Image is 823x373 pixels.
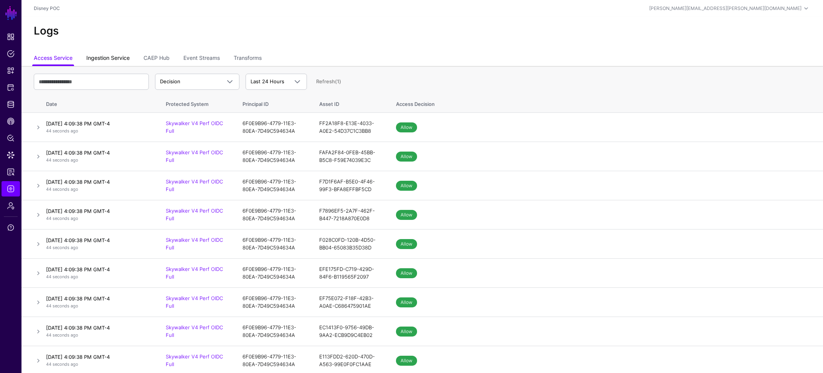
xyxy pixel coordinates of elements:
span: Last 24 Hours [251,78,284,84]
td: EFE175FD-C719-429D-84F6-B119565F2097 [312,259,388,288]
td: 6F0E9B96-4779-11E3-80EA-7D49C594634A [235,229,312,259]
td: 6F0E9B96-4779-11E3-80EA-7D49C594634A [235,171,312,200]
a: Ingestion Service [86,51,130,66]
a: Skywalker V4 Perf OIDC Full [166,353,223,367]
a: Protected Systems [2,80,20,95]
td: 6F0E9B96-4779-11E3-80EA-7D49C594634A [235,259,312,288]
p: 44 seconds ago [46,128,150,134]
h2: Logs [34,25,811,38]
p: 44 seconds ago [46,274,150,280]
span: Protected Systems [7,84,15,91]
span: Allow [396,181,417,191]
span: CAEP Hub [7,117,15,125]
span: Allow [396,152,417,162]
span: Admin [7,202,15,210]
p: 44 seconds ago [46,332,150,338]
span: Policy Lens [7,134,15,142]
a: Dashboard [2,29,20,45]
span: Allow [396,239,417,249]
td: EC1413F0-9756-49DB-9AA2-ECB9D9C4EB02 [312,317,388,346]
a: Policy Lens [2,130,20,146]
a: CAEP Hub [143,51,170,66]
td: 6F0E9B96-4779-11E3-80EA-7D49C594634A [235,113,312,142]
span: Allow [396,122,417,132]
a: Disney POC [34,5,60,11]
a: Data Lens [2,147,20,163]
th: Date [43,93,158,113]
td: 6F0E9B96-4779-11E3-80EA-7D49C594634A [235,200,312,229]
span: Allow [396,356,417,366]
a: Skywalker V4 Perf OIDC Full [166,324,223,338]
td: FAFA2F84-0FEB-45BB-B5C8-F59E74039E3C [312,142,388,171]
td: F7896EF5-2A7F-462F-B447-7218A870E0D8 [312,200,388,229]
h4: [DATE] 4:09:38 PM GMT-4 [46,324,150,331]
span: Identity Data Fabric [7,101,15,108]
span: Reports [7,168,15,176]
td: 6F0E9B96-4779-11E3-80EA-7D49C594634A [235,317,312,346]
a: Skywalker V4 Perf OIDC Full [166,149,223,163]
th: Access Decision [388,93,823,113]
a: Skywalker V4 Perf OIDC Full [166,120,223,134]
a: Skywalker V4 Perf OIDC Full [166,208,223,221]
a: Policies [2,46,20,61]
span: Logs [7,185,15,193]
a: Skywalker V4 Perf OIDC Full [166,178,223,192]
span: Allow [396,327,417,337]
a: Snippets [2,63,20,78]
span: Allow [396,210,417,220]
span: Decision [160,78,180,84]
h4: [DATE] 4:09:38 PM GMT-4 [46,149,150,156]
a: CAEP Hub [2,114,20,129]
td: F028C0FD-120B-4D50-BB04-65083B35D38D [312,229,388,259]
th: Principal ID [235,93,312,113]
td: FF2A18F8-E13E-4033-A0E2-54D37C1C3BB8 [312,113,388,142]
h4: [DATE] 4:09:38 PM GMT-4 [46,237,150,244]
a: Reports [2,164,20,180]
p: 44 seconds ago [46,361,150,368]
span: Dashboard [7,33,15,41]
span: Policies [7,50,15,58]
td: F7D1F6AF-B5E0-4F46-99F3-BFA8EFFBF5CD [312,171,388,200]
a: Admin [2,198,20,213]
h4: [DATE] 4:09:38 PM GMT-4 [46,353,150,360]
h4: [DATE] 4:09:38 PM GMT-4 [46,120,150,127]
p: 44 seconds ago [46,303,150,309]
h4: [DATE] 4:09:38 PM GMT-4 [46,266,150,273]
td: EF75E072-F18F-42B3-A0AE-C686475901AE [312,288,388,317]
span: Snippets [7,67,15,74]
td: 6F0E9B96-4779-11E3-80EA-7D49C594634A [235,288,312,317]
span: Support [7,224,15,231]
th: Protected System [158,93,235,113]
span: Allow [396,297,417,307]
span: Data Lens [7,151,15,159]
a: Skywalker V4 Perf OIDC Full [166,266,223,280]
a: Refresh (1) [316,78,341,84]
div: [PERSON_NAME][EMAIL_ADDRESS][PERSON_NAME][DOMAIN_NAME] [649,5,802,12]
span: Allow [396,268,417,278]
p: 44 seconds ago [46,186,150,193]
p: 44 seconds ago [46,244,150,251]
a: Identity Data Fabric [2,97,20,112]
a: Skywalker V4 Perf OIDC Full [166,237,223,251]
a: Skywalker V4 Perf OIDC Full [166,295,223,309]
a: Logs [2,181,20,196]
a: SGNL [5,5,18,21]
h4: [DATE] 4:09:38 PM GMT-4 [46,208,150,215]
p: 44 seconds ago [46,157,150,163]
a: Access Service [34,51,73,66]
a: Transforms [234,51,262,66]
a: Event Streams [183,51,220,66]
h4: [DATE] 4:09:38 PM GMT-4 [46,295,150,302]
p: 44 seconds ago [46,215,150,222]
td: 6F0E9B96-4779-11E3-80EA-7D49C594634A [235,142,312,171]
h4: [DATE] 4:09:38 PM GMT-4 [46,178,150,185]
th: Asset ID [312,93,388,113]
